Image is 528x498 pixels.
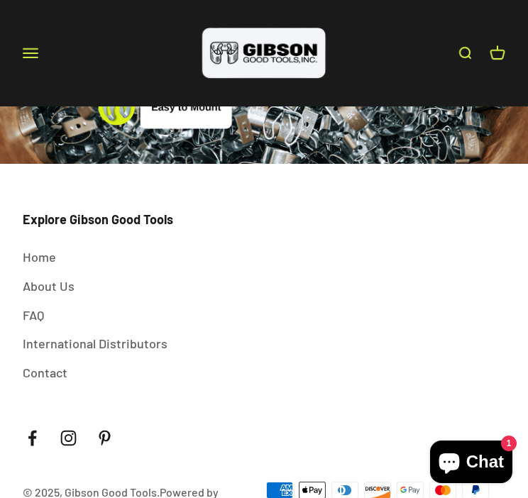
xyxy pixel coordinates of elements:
[23,305,44,326] a: FAQ
[23,363,67,383] a: Contact
[426,441,517,487] inbox-online-store-chat: Shopify online store chat
[95,428,114,448] a: Follow on Pinterest
[23,209,173,230] p: Explore Gibson Good Tools
[59,428,78,448] a: Follow on Instagram
[23,428,42,448] a: Follow on Facebook
[23,333,167,354] a: International Distributors
[23,247,56,267] a: Home
[23,276,75,297] a: About Us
